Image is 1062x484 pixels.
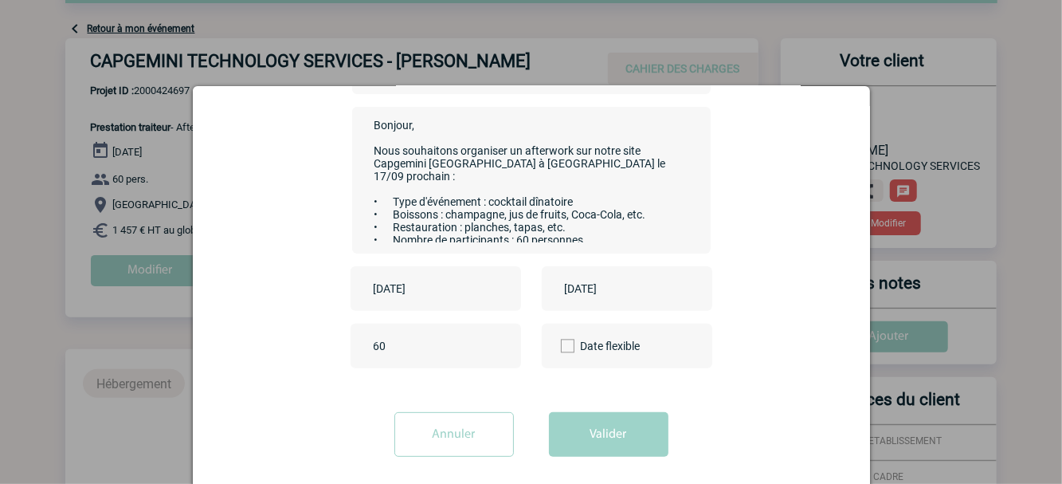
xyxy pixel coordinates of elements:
textarea: Bonjour, Nous souhaitons organiser un afterwork sur notre site Capgemini [GEOGRAPHIC_DATA] à [GEO... [370,115,684,242]
input: Date de fin [561,278,671,299]
button: Valider [549,412,668,457]
input: Annuler [394,412,514,457]
label: Date flexible [561,324,615,368]
input: Nombre de participants [370,336,519,356]
input: Date de début [370,278,480,299]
